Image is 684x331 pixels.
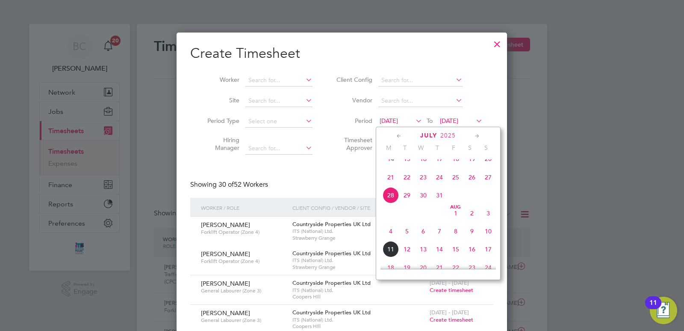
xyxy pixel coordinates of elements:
[201,117,239,125] label: Period Type
[478,144,494,152] span: S
[292,287,425,294] span: ITS (National) Ltd.
[448,241,464,257] span: 15
[649,303,657,314] div: 11
[464,259,480,276] span: 23
[399,259,415,276] span: 19
[190,180,270,189] div: Showing
[464,241,480,257] span: 16
[201,136,239,152] label: Hiring Manager
[334,96,372,104] label: Vendor
[480,151,496,167] span: 20
[201,280,250,287] span: [PERSON_NAME]
[292,235,425,242] span: Strawberry Grange
[218,180,268,189] span: 52 Workers
[201,309,250,317] span: [PERSON_NAME]
[431,241,448,257] span: 14
[445,144,462,152] span: F
[448,169,464,185] span: 25
[201,229,286,236] span: Forklift Operator (Zone 4)
[430,309,469,316] span: [DATE] - [DATE]
[448,205,464,209] span: Aug
[431,169,448,185] span: 24
[334,117,372,125] label: Period
[292,279,371,286] span: Countryside Properties UK Ltd
[378,75,463,86] input: Search for...
[464,151,480,167] span: 19
[201,76,239,83] label: Worker
[464,205,480,221] span: 2
[199,198,290,218] div: Worker / Role
[430,286,473,294] span: Create timesheet
[245,95,313,107] input: Search for...
[245,116,313,128] input: Select one
[413,144,429,152] span: W
[431,151,448,167] span: 17
[190,45,493,63] h2: Create Timesheet
[218,180,234,189] span: 30 of
[431,187,448,203] span: 31
[397,144,413,152] span: T
[201,317,286,324] span: General Labourer (Zone 3)
[480,169,496,185] span: 27
[292,257,425,264] span: ITS (National) Ltd.
[292,323,425,330] span: Coopers Hill
[415,223,431,239] span: 6
[415,187,431,203] span: 30
[399,169,415,185] span: 22
[292,264,425,271] span: Strawberry Grange
[383,259,399,276] span: 18
[201,96,239,104] label: Site
[383,241,399,257] span: 11
[448,205,464,221] span: 1
[245,143,313,155] input: Search for...
[464,223,480,239] span: 9
[201,287,286,294] span: General Labourer (Zone 3)
[292,250,371,257] span: Countryside Properties UK Ltd
[334,136,372,152] label: Timesheet Approver
[415,259,431,276] span: 20
[440,117,458,125] span: [DATE]
[431,259,448,276] span: 21
[245,75,313,86] input: Search for...
[448,151,464,167] span: 18
[201,250,250,258] span: [PERSON_NAME]
[292,309,371,316] span: Countryside Properties UK Ltd
[380,144,397,152] span: M
[201,221,250,229] span: [PERSON_NAME]
[415,169,431,185] span: 23
[290,198,427,218] div: Client Config / Vendor / Site
[429,144,445,152] span: T
[462,144,478,152] span: S
[424,115,435,126] span: To
[464,169,480,185] span: 26
[201,258,286,265] span: Forklift Operator (Zone 4)
[399,241,415,257] span: 12
[378,95,463,107] input: Search for...
[292,316,425,323] span: ITS (National) Ltd.
[431,223,448,239] span: 7
[383,223,399,239] span: 4
[480,205,496,221] span: 3
[292,293,425,300] span: Coopers Hill
[415,151,431,167] span: 16
[650,297,677,324] button: Open Resource Center, 11 new notifications
[480,259,496,276] span: 24
[415,241,431,257] span: 13
[420,132,437,139] span: July
[480,241,496,257] span: 17
[440,132,456,139] span: 2025
[292,228,425,235] span: ITS (National) Ltd.
[480,223,496,239] span: 10
[383,169,399,185] span: 21
[380,117,398,125] span: [DATE]
[448,223,464,239] span: 8
[292,221,371,228] span: Countryside Properties UK Ltd
[383,151,399,167] span: 14
[430,316,473,323] span: Create timesheet
[430,279,469,286] span: [DATE] - [DATE]
[399,223,415,239] span: 5
[383,187,399,203] span: 28
[334,76,372,83] label: Client Config
[448,259,464,276] span: 22
[399,151,415,167] span: 15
